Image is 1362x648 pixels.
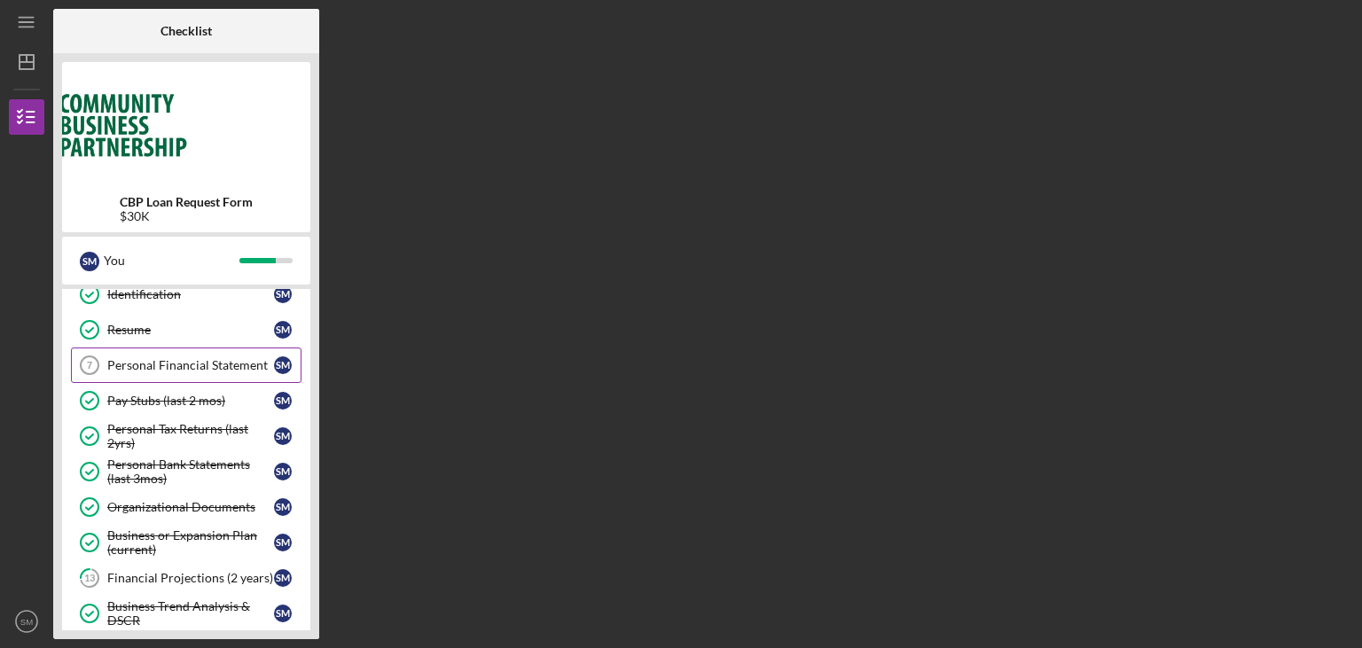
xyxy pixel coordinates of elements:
[107,422,274,450] div: Personal Tax Returns (last 2yrs)
[274,392,292,410] div: S M
[274,463,292,480] div: S M
[107,287,274,301] div: Identification
[107,323,274,337] div: Resume
[274,356,292,374] div: S M
[274,569,292,587] div: S M
[80,252,99,271] div: S M
[71,489,301,525] a: Organizational DocumentsSM
[9,604,44,639] button: SM
[120,209,253,223] div: $30K
[274,427,292,445] div: S M
[71,525,301,560] a: Business or Expansion Plan (current)SM
[71,560,301,596] a: 13Financial Projections (2 years)SM
[71,312,301,347] a: ResumeSM
[62,71,310,177] img: Product logo
[107,571,274,585] div: Financial Projections (2 years)
[71,347,301,383] a: 7Personal Financial StatementSM
[104,246,239,276] div: You
[107,394,274,408] div: Pay Stubs (last 2 mos)
[87,360,92,371] tspan: 7
[120,195,253,209] b: CBP Loan Request Form
[107,358,274,372] div: Personal Financial Statement
[71,277,301,312] a: IdentificationSM
[107,500,274,514] div: Organizational Documents
[274,605,292,622] div: S M
[20,617,33,627] text: SM
[71,454,301,489] a: Personal Bank Statements (last 3mos)SM
[71,596,301,631] a: Business Trend Analysis & DSCRSM
[107,528,274,557] div: Business or Expansion Plan (current)
[107,457,274,486] div: Personal Bank Statements (last 3mos)
[71,383,301,418] a: Pay Stubs (last 2 mos)SM
[160,24,212,38] b: Checklist
[274,534,292,551] div: S M
[84,573,95,584] tspan: 13
[107,599,274,628] div: Business Trend Analysis & DSCR
[274,321,292,339] div: S M
[274,285,292,303] div: S M
[71,418,301,454] a: Personal Tax Returns (last 2yrs)SM
[274,498,292,516] div: S M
